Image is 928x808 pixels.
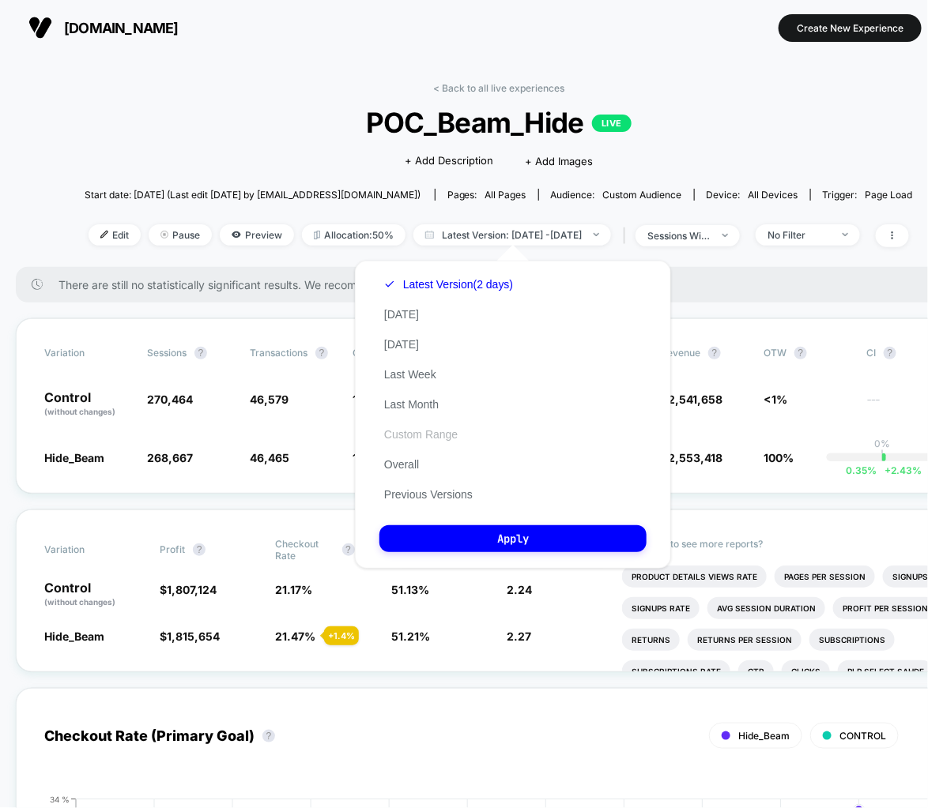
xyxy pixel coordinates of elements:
[619,224,636,247] span: |
[50,795,70,804] tspan: 34 %
[85,189,421,201] span: Start date: [DATE] (Last edit [DATE] by [EMAIL_ADDRESS][DOMAIN_NAME])
[314,231,320,239] img: rebalance
[507,583,532,596] span: 2.24
[160,629,220,643] span: $
[551,189,682,201] div: Audience:
[764,451,794,464] span: 100%
[779,14,922,42] button: Create New Experience
[44,597,115,607] span: (without changes)
[764,347,851,359] span: OTW
[877,464,922,476] span: 2.43 %
[391,629,430,643] span: 51.21 %
[379,367,441,381] button: Last Week
[708,347,721,359] button: ?
[147,451,193,464] span: 268,667
[884,347,896,359] button: ?
[525,155,593,167] span: + Add Images
[866,189,913,201] span: Page Load
[594,233,599,236] img: end
[160,231,168,239] img: end
[688,629,802,651] li: Returns Per Session
[647,230,711,242] div: sessions with impression
[405,153,493,169] span: + Add Description
[379,277,518,291] button: Latest Version(2 days)
[485,189,526,201] span: all pages
[823,189,913,201] div: Trigger:
[28,16,52,39] img: Visually logo
[44,451,104,464] span: Hide_Beam
[220,224,294,246] span: Preview
[507,629,531,643] span: 2.27
[433,82,564,94] a: < Back to all live experiences
[839,730,886,742] span: CONTROL
[44,538,131,562] span: Variation
[44,629,104,643] span: Hide_Beam
[276,583,313,596] span: 21.17 %
[668,393,722,406] span: 2,541,658
[193,543,206,556] button: ?
[167,629,220,643] span: 1,815,654
[100,231,108,239] img: edit
[149,224,212,246] span: Pause
[126,106,872,139] span: POC_Beam_Hide
[846,464,877,476] span: 0.35 %
[44,347,131,359] span: Variation
[379,487,477,502] button: Previous Versions
[379,337,424,351] button: [DATE]
[843,233,848,236] img: end
[315,347,328,359] button: ?
[782,660,830,682] li: Clicks
[194,347,207,359] button: ?
[89,224,141,246] span: Edit
[603,189,682,201] span: Custom Audience
[24,15,183,40] button: [DOMAIN_NAME]
[622,597,700,619] li: Signups Rate
[44,391,131,418] p: Control
[764,393,787,406] span: <1%
[379,427,462,442] button: Custom Range
[324,626,359,645] div: + 1.4 %
[622,660,730,682] li: Subscriptions Rate
[250,347,307,359] span: Transactions
[44,407,115,416] span: (without changes)
[707,597,825,619] li: Avg Session Duration
[302,224,406,246] span: Allocation: 50%
[147,347,187,359] span: Sessions
[167,583,217,596] span: 1,807,124
[809,629,895,651] li: Subscriptions
[622,566,767,588] li: Product Details Views Rate
[147,393,193,406] span: 270,464
[881,449,884,461] p: |
[447,189,526,201] div: Pages:
[391,583,429,596] span: 51.13 %
[694,189,810,201] span: Device:
[749,189,798,201] span: all devices
[661,451,722,464] span: $
[592,115,632,132] p: LIVE
[668,451,722,464] span: 2,553,418
[775,566,875,588] li: Pages Per Session
[379,397,443,412] button: Last Month
[379,457,424,472] button: Overall
[160,543,185,555] span: Profit
[661,393,722,406] span: $
[738,730,790,742] span: Hide_Beam
[379,525,647,552] button: Apply
[250,451,289,464] span: 46,465
[794,347,807,359] button: ?
[885,464,891,476] span: +
[250,393,289,406] span: 46,579
[44,581,144,608] p: Control
[160,583,217,596] span: $
[276,629,316,643] span: 21.47 %
[413,224,611,246] span: Latest Version: [DATE] - [DATE]
[379,307,424,321] button: [DATE]
[425,231,434,239] img: calendar
[874,438,890,449] p: 0%
[768,229,831,241] div: No Filter
[262,730,275,742] button: ?
[738,660,774,682] li: Ctr
[64,20,179,36] span: [DOMAIN_NAME]
[276,538,334,562] span: Checkout Rate
[622,629,680,651] li: Returns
